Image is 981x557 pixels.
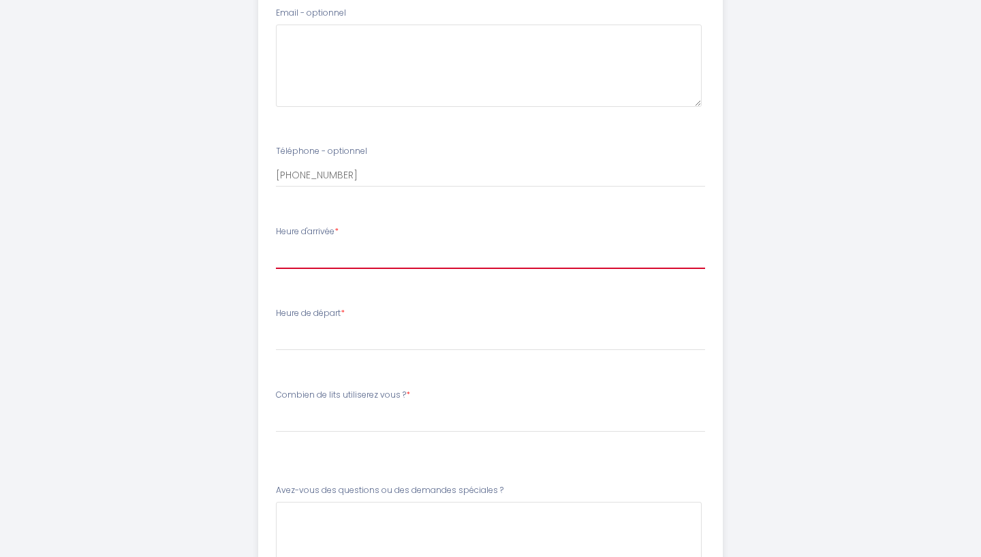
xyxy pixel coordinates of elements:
[276,145,367,158] label: Téléphone - optionnel
[276,484,503,497] label: Avez-vous des questions ou des demandes spéciales ?
[276,389,410,402] label: Combien de lits utiliserez vous ?
[276,225,339,238] label: Heure d'arrivée
[276,307,345,320] label: Heure de départ
[276,7,346,20] label: Email - optionnel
